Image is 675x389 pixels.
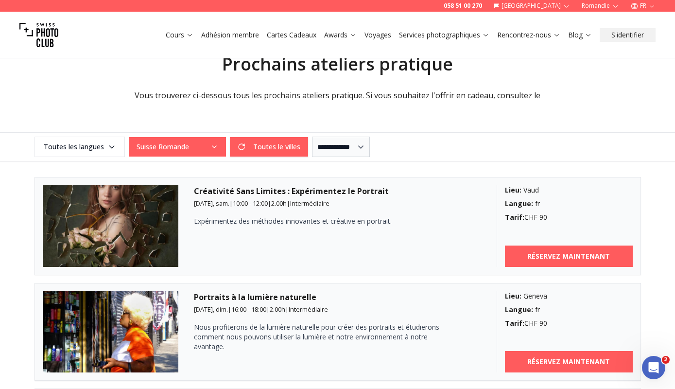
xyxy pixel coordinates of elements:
[194,305,228,314] span: [DATE], dim.
[505,291,633,301] div: Geneva
[97,54,579,74] h2: Prochains ateliers pratique
[270,305,285,314] span: 2.00 h
[505,185,633,195] div: Vaud
[505,185,521,194] b: Lieu :
[194,216,447,226] p: Expérimentez des méthodes innovantes et créative en portrait.
[444,2,482,10] a: 058 51 00 270
[289,305,328,314] span: Intermédiaire
[35,137,125,157] button: Toutes les langues
[233,199,268,208] span: 10:00 - 12:00
[527,251,610,261] b: RÉSERVEZ MAINTENANT
[505,199,533,208] b: Langue :
[271,199,287,208] span: 2.00 h
[230,137,308,157] button: Toutes le villes
[320,28,361,42] button: Awards
[568,30,592,40] a: Blog
[493,28,564,42] button: Rencontrez-nous
[539,318,547,328] span: 90
[662,356,670,364] span: 2
[324,30,357,40] a: Awards
[43,185,179,267] img: Créativité Sans Limites : Expérimentez le Portrait
[194,291,481,303] h3: Portraits à la lumière naturelle
[505,305,533,314] b: Langue :
[231,305,266,314] span: 16:00 - 18:00
[135,90,540,101] span: Vous trouverez ci-dessous tous les prochains ateliers pratique. Si vous souhaitez l'offrir en cad...
[527,357,610,367] b: RÉSERVEZ MAINTENANT
[19,16,58,54] img: Swiss photo club
[505,318,524,328] b: Tarif :
[162,28,197,42] button: Cours
[539,212,547,222] span: 90
[194,199,329,208] small: | | |
[194,305,328,314] small: | | |
[361,28,395,42] button: Voyages
[364,30,391,40] a: Voyages
[505,305,633,315] div: fr
[505,246,633,267] a: RÉSERVEZ MAINTENANT
[194,199,229,208] span: [DATE], sam.
[166,30,193,40] a: Cours
[194,322,447,352] p: Nous profiterons de la lumière naturelle pour créer des portraits et étudierons comment nous pouv...
[201,30,259,40] a: Adhésion membre
[197,28,263,42] button: Adhésion membre
[395,28,493,42] button: Services photographiques
[43,291,179,373] img: Portraits à la lumière naturelle
[399,30,489,40] a: Services photographiques
[290,199,329,208] span: Intermédiaire
[194,185,481,197] h3: Créativité Sans Limites : Expérimentez le Portrait
[505,199,633,209] div: fr
[600,28,656,42] button: S'identifier
[642,356,665,379] iframe: Intercom live chat
[36,138,123,156] span: Toutes les langues
[267,30,316,40] a: Cartes Cadeaux
[263,28,320,42] button: Cartes Cadeaux
[505,212,524,222] b: Tarif :
[505,351,633,372] a: RÉSERVEZ MAINTENANT
[129,137,226,157] button: Suisse Romande
[505,212,633,222] div: CHF
[505,291,521,301] b: Lieu :
[497,30,560,40] a: Rencontrez-nous
[564,28,596,42] button: Blog
[505,318,633,328] div: CHF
